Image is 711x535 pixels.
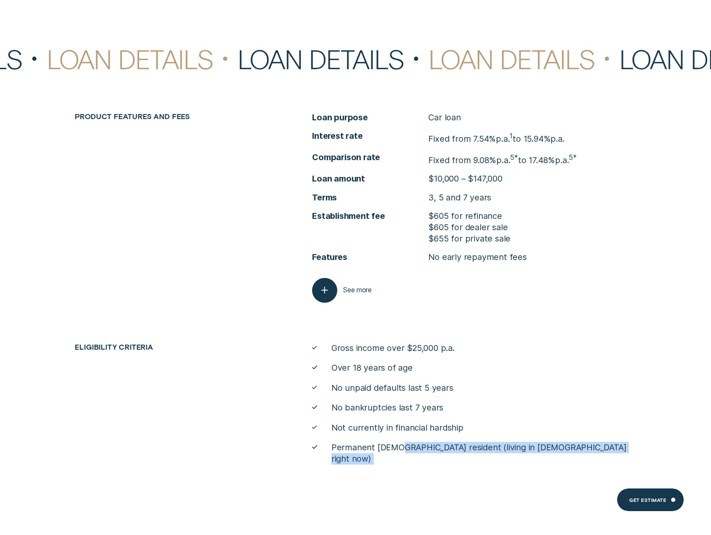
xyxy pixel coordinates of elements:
[496,134,510,144] span: p.a.
[555,155,569,165] span: p.a.
[331,422,464,434] span: Not currently in financial hardship
[71,343,261,351] div: Eligibility criteria
[312,130,428,142] span: Interest rate
[331,442,636,464] span: Permanent [DEMOGRAPHIC_DATA] resident (living in [DEMOGRAPHIC_DATA] right now)
[428,173,502,184] p: $10,000 – $147,000
[428,252,526,263] p: No early repayment fees
[428,45,619,72] div: Loan Details
[343,286,372,294] span: See more
[71,112,261,121] div: Product features and fees
[555,155,569,165] span: Per Annum
[496,155,510,165] span: Per Annum
[312,112,428,123] span: Loan purpose
[312,278,372,303] button: See more
[428,233,510,244] p: $655 for private sale
[47,45,237,72] div: Loan Details
[428,152,577,166] p: Fixed from 9.08% to 17.48%
[312,210,428,222] span: Establishment fee
[331,343,455,354] span: Gross income over $25,000 p.a.
[428,192,491,203] p: 3, 5 and 7 years
[496,134,510,144] span: Per Annum
[496,155,510,165] span: p.a.
[550,134,564,144] span: Per Annum
[331,362,413,374] span: Over 18 years of age
[312,192,428,203] span: Terms
[428,130,564,144] p: Fixed from 7.54% to 15.94%
[510,132,513,140] sup: 1
[617,488,684,511] a: Get Estimate
[331,402,443,413] span: No bankruptcies last 7 years
[237,45,428,72] div: Loan Details
[312,173,428,184] span: Loan amount
[428,210,510,233] p: $605 for refinance $605 for dealer sale
[312,152,428,163] span: Comparison rate
[550,134,564,144] span: p.a.
[312,252,428,263] span: Features
[331,382,453,394] span: No unpaid defaults last 5 years
[428,112,461,123] p: Car loan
